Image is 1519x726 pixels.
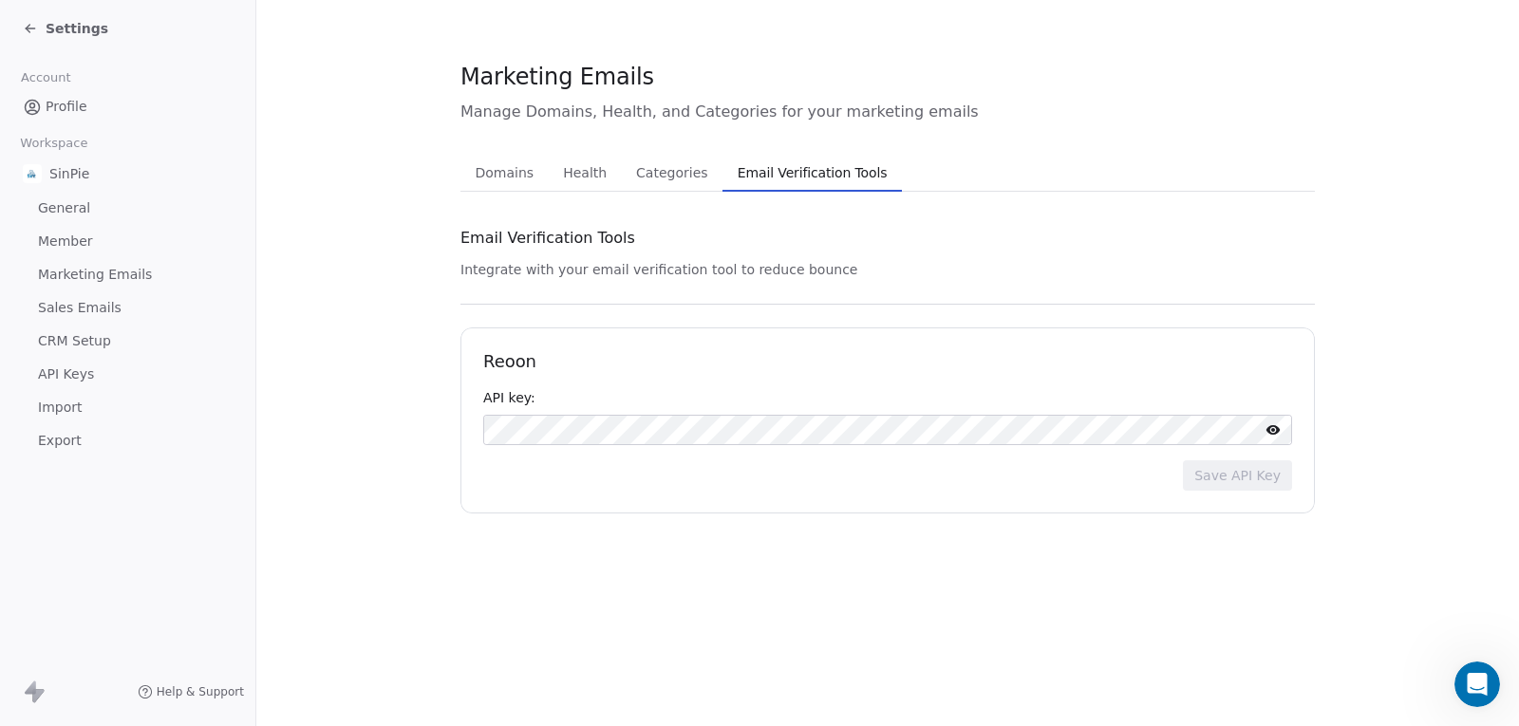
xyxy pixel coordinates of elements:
iframe: Intercom live chat [1454,661,1500,707]
div: Close [333,8,367,42]
span: Integrate with your email verification tool to reduce bounce [460,262,857,277]
button: go back [12,8,48,44]
span: Help & Support [157,684,244,699]
span: Domains [468,159,542,186]
b: [PERSON_NAME][EMAIL_ADDRESS][DOMAIN_NAME] [30,393,290,427]
button: Upload attachment [90,581,105,596]
span: Settings [46,19,108,38]
a: Member [15,226,240,257]
span: Sales Emails [38,298,122,318]
button: Send a message… [326,573,356,604]
a: Settings [23,19,108,38]
span: CRM Setup [38,331,111,351]
span: Manage Domains, Health, and Categories for your marketing emails [460,101,1315,123]
span: Account [12,64,79,92]
a: Import [15,392,240,423]
div: Fin • 1h ago [30,491,101,502]
div: Our usual reply time 🕒 [30,438,296,475]
span: Profile [46,97,87,117]
button: Gif picker [60,581,75,596]
h1: Fin [92,9,115,24]
a: API Keys [15,359,240,390]
span: Member [38,232,93,251]
span: Email Verification Tools [730,159,895,186]
div: API key: [483,388,1292,407]
b: 1 day [47,457,87,473]
button: Save API Key [1183,460,1292,491]
h1: Reoon [483,350,1292,373]
button: Home [297,8,333,44]
div: Five days and no propagated yet DNS? [91,298,349,317]
span: Import [38,398,82,418]
div: You’ll get replies here and in your email:✉️[PERSON_NAME][EMAIL_ADDRESS][DOMAIN_NAME]Our usual re... [15,343,311,487]
div: Five days and no propagated yet DNS? [76,109,365,327]
a: Profile [15,91,240,122]
span: Marketing Emails [38,265,152,285]
span: Categories [628,159,715,186]
a: Export [15,425,240,456]
div: user says… [15,109,365,343]
span: SinPie [49,164,89,183]
img: Logo%20SinPie.jpg [23,164,42,183]
span: Email Verification Tools [460,227,635,250]
img: Profile image for Fin [54,10,84,41]
span: General [38,198,90,218]
a: Sales Emails [15,292,240,324]
button: Start recording [121,581,136,596]
button: Emoji picker [29,581,45,596]
a: General [15,193,240,224]
p: The team can also help [92,24,236,43]
span: Marketing Emails [460,63,654,91]
span: Health [555,159,614,186]
a: CRM Setup [15,326,240,357]
span: Workspace [12,129,96,158]
span: API Keys [38,364,94,384]
textarea: Message… [16,541,364,573]
a: Marketing Emails [15,259,240,290]
div: You’ll get replies here and in your email: ✉️ [30,354,296,428]
div: Fin says… [15,343,365,529]
a: Help & Support [138,684,244,699]
span: Export [38,431,82,451]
